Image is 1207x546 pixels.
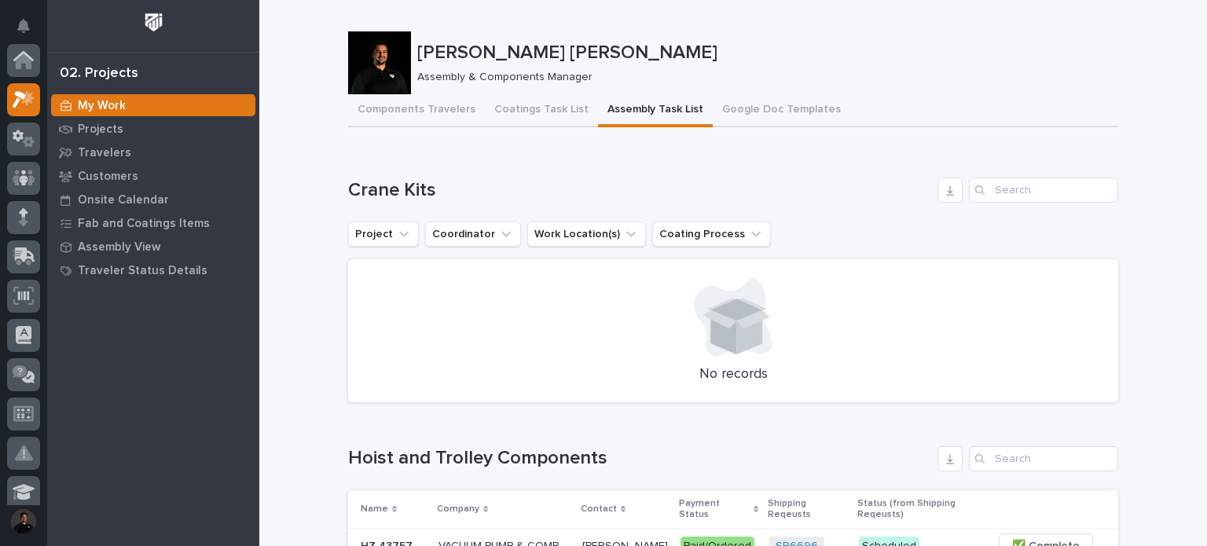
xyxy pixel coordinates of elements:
[47,235,259,258] a: Assembly View
[348,94,485,127] button: Components Travelers
[78,99,126,113] p: My Work
[78,123,123,137] p: Projects
[417,42,1112,64] p: [PERSON_NAME] [PERSON_NAME]
[60,65,138,82] div: 02. Projects
[47,211,259,235] a: Fab and Coatings Items
[139,8,168,37] img: Workspace Logo
[78,217,210,231] p: Fab and Coatings Items
[348,222,419,247] button: Project
[7,505,40,538] button: users-avatar
[598,94,713,127] button: Assembly Task List
[417,71,1106,84] p: Assembly & Components Manager
[969,178,1118,203] input: Search
[47,188,259,211] a: Onsite Calendar
[78,193,169,207] p: Onsite Calendar
[47,93,259,117] a: My Work
[47,164,259,188] a: Customers
[713,94,850,127] button: Google Doc Templates
[78,240,160,255] p: Assembly View
[348,447,931,470] h1: Hoist and Trolley Components
[679,495,750,524] p: Payment Status
[361,500,388,518] p: Name
[969,446,1118,471] input: Search
[47,141,259,164] a: Travelers
[78,264,207,278] p: Traveler Status Details
[425,222,521,247] button: Coordinator
[485,94,598,127] button: Coatings Task List
[527,222,646,247] button: Work Location(s)
[367,366,1099,383] p: No records
[652,222,771,247] button: Coating Process
[20,19,40,44] div: Notifications
[348,179,931,202] h1: Crane Kits
[768,495,849,524] p: Shipping Reqeusts
[47,258,259,282] a: Traveler Status Details
[581,500,617,518] p: Contact
[7,9,40,42] button: Notifications
[78,146,131,160] p: Travelers
[857,495,981,524] p: Status (from Shipping Reqeusts)
[437,500,479,518] p: Company
[47,117,259,141] a: Projects
[78,170,138,184] p: Customers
